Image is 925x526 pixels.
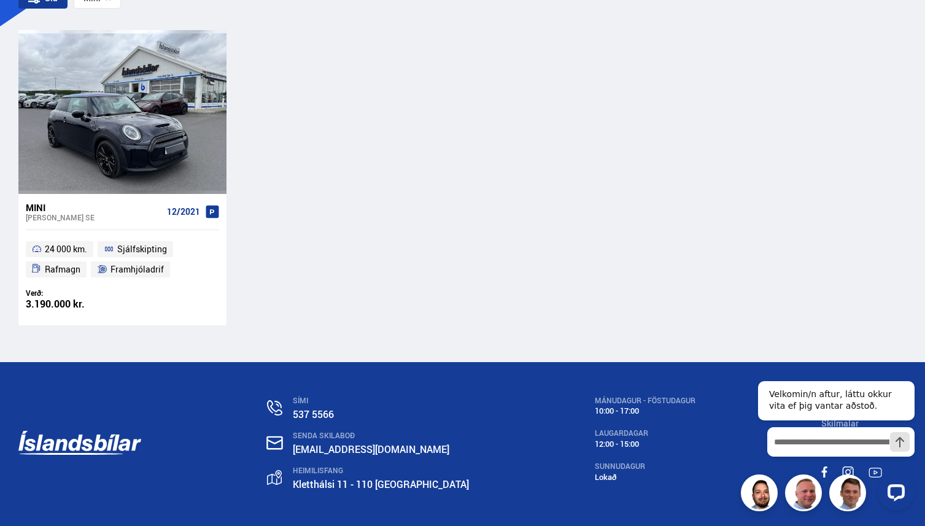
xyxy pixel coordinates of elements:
[743,476,780,513] img: nhp88E3Fdnt1Opn2.png
[293,431,469,440] div: SENDA SKILABOÐ
[26,213,162,222] div: [PERSON_NAME] SE
[595,473,695,482] div: Lokað
[595,439,695,449] div: 12:00 - 15:00
[45,262,80,277] span: Rafmagn
[167,207,200,217] span: 12/2021
[595,406,695,416] div: 10:00 - 17:00
[117,242,167,257] span: Sjálfskipting
[293,478,469,491] a: Kletthálsi 11 - 110 [GEOGRAPHIC_DATA]
[293,443,449,456] a: [EMAIL_ADDRESS][DOMAIN_NAME]
[26,202,162,213] div: Mini
[26,288,123,298] div: Verð:
[595,429,695,438] div: LAUGARDAGAR
[266,436,283,450] img: nHj8e-n-aHgjukTg.svg
[595,396,695,405] div: MÁNUDAGUR - FÖSTUDAGUR
[110,262,164,277] span: Framhjóladrif
[26,299,123,309] div: 3.190.000 kr.
[748,359,919,520] iframe: LiveChat chat widget
[267,470,282,485] img: gp4YpyYFnEr45R34.svg
[293,408,334,421] a: 537 5566
[293,466,469,475] div: HEIMILISFANG
[595,462,695,471] div: SUNNUDAGUR
[18,194,226,325] a: Mini [PERSON_NAME] SE 12/2021 24 000 km. Sjálfskipting Rafmagn Framhjóladrif Verð: 3.190.000 kr.
[45,242,87,257] span: 24 000 km.
[293,396,469,405] div: SÍMI
[267,400,282,416] img: n0V2lOsqF3l1V2iz.svg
